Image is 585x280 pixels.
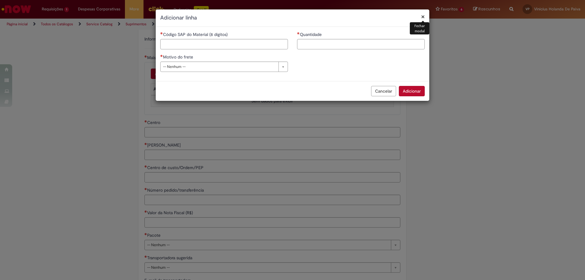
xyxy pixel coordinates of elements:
[300,32,323,37] span: Quantidade
[163,62,275,72] span: -- Nenhum --
[163,32,229,37] span: Código SAP do Material (8 dígitos)
[421,13,425,20] button: Fechar modal
[160,55,163,57] span: Necessários
[160,14,425,22] h2: Adicionar linha
[160,32,163,34] span: Necessários
[163,54,194,60] span: Motivo do frete
[399,86,425,96] button: Adicionar
[160,39,288,49] input: Código SAP do Material (8 dígitos)
[297,39,425,49] input: Quantidade
[410,22,429,34] div: Fechar modal
[297,32,300,34] span: Necessários
[371,86,396,96] button: Cancelar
